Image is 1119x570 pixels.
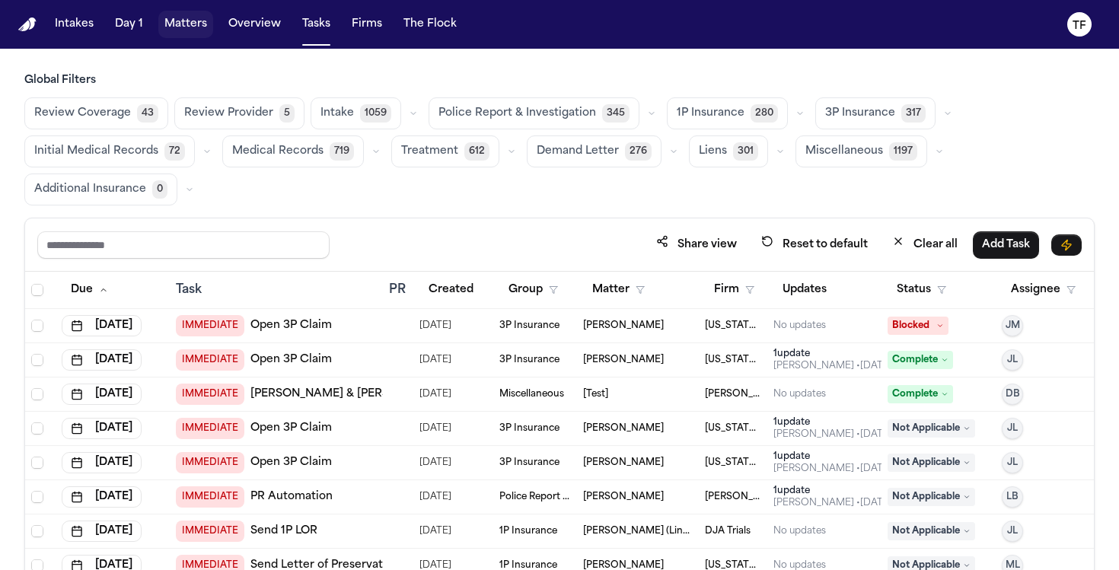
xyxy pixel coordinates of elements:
[49,11,100,38] button: Intakes
[429,97,639,129] button: Police Report & Investigation345
[883,231,967,259] button: Clear all
[222,135,364,167] button: Medical Records719
[24,73,1095,88] h3: Global Filters
[232,144,324,159] span: Medical Records
[330,142,354,161] span: 719
[391,135,499,167] button: Treatment612
[752,231,877,259] button: Reset to default
[751,104,778,123] span: 280
[625,142,652,161] span: 276
[137,104,158,123] span: 43
[901,104,926,123] span: 317
[24,97,168,129] button: Review Coverage43
[699,144,727,159] span: Liens
[222,11,287,38] button: Overview
[174,97,304,129] button: Review Provider5
[34,106,131,121] span: Review Coverage
[360,104,391,123] span: 1059
[18,18,37,32] img: Finch Logo
[537,144,619,159] span: Demand Letter
[825,106,895,121] span: 3P Insurance
[320,106,354,121] span: Intake
[34,182,146,197] span: Additional Insurance
[973,231,1039,259] button: Add Task
[1051,234,1082,256] button: Immediate Task
[805,144,883,159] span: Miscellaneous
[527,135,662,167] button: Demand Letter276
[279,104,295,123] span: 5
[24,135,195,167] button: Initial Medical Records72
[464,142,489,161] span: 612
[109,11,149,38] button: Day 1
[677,106,744,121] span: 1P Insurance
[602,104,630,123] span: 345
[18,18,37,32] a: Home
[152,180,167,199] span: 0
[647,231,746,259] button: Share view
[795,135,927,167] button: Miscellaneous1197
[689,135,768,167] button: Liens301
[34,144,158,159] span: Initial Medical Records
[158,11,213,38] button: Matters
[889,142,917,161] span: 1197
[733,142,758,161] span: 301
[438,106,596,121] span: Police Report & Investigation
[667,97,788,129] button: 1P Insurance280
[164,142,185,161] span: 72
[296,11,336,38] button: Tasks
[184,106,273,121] span: Review Provider
[311,97,401,129] button: Intake1059
[397,11,463,38] button: The Flock
[401,144,458,159] span: Treatment
[815,97,936,129] button: 3P Insurance317
[24,174,177,205] button: Additional Insurance0
[346,11,388,38] button: Firms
